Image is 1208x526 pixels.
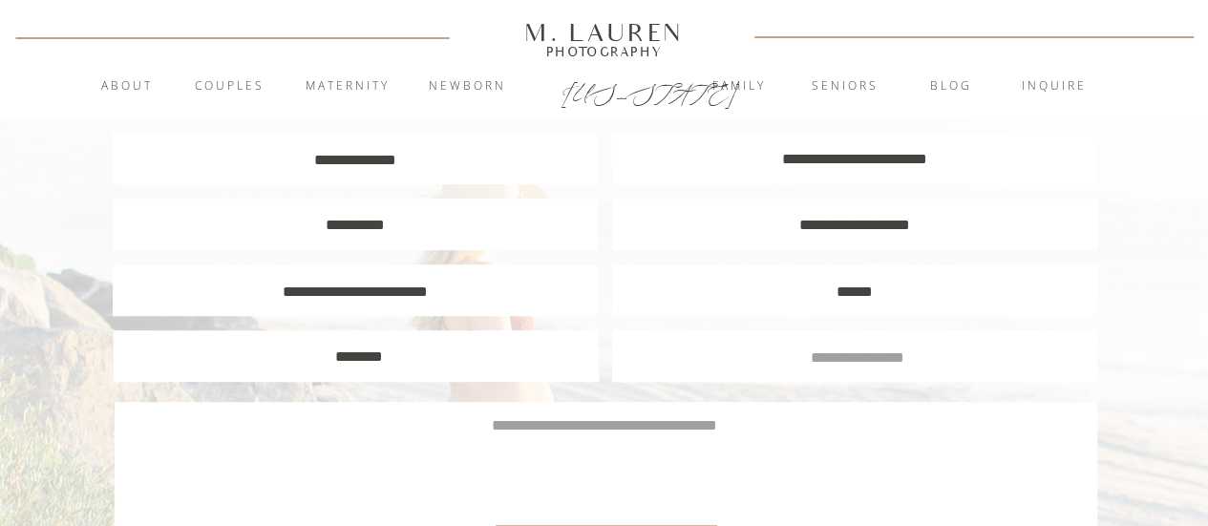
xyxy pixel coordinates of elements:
a: blog [900,77,1003,96]
a: [US_STATE] [562,78,648,101]
a: Family [688,77,791,96]
a: M. Lauren [468,22,741,43]
a: About [91,77,164,96]
a: Seniors [794,77,897,96]
a: Photography [517,47,692,56]
a: Newborn [416,77,519,96]
a: Maternity [296,77,399,96]
a: Couples [179,77,282,96]
a: inquire [1003,77,1106,96]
